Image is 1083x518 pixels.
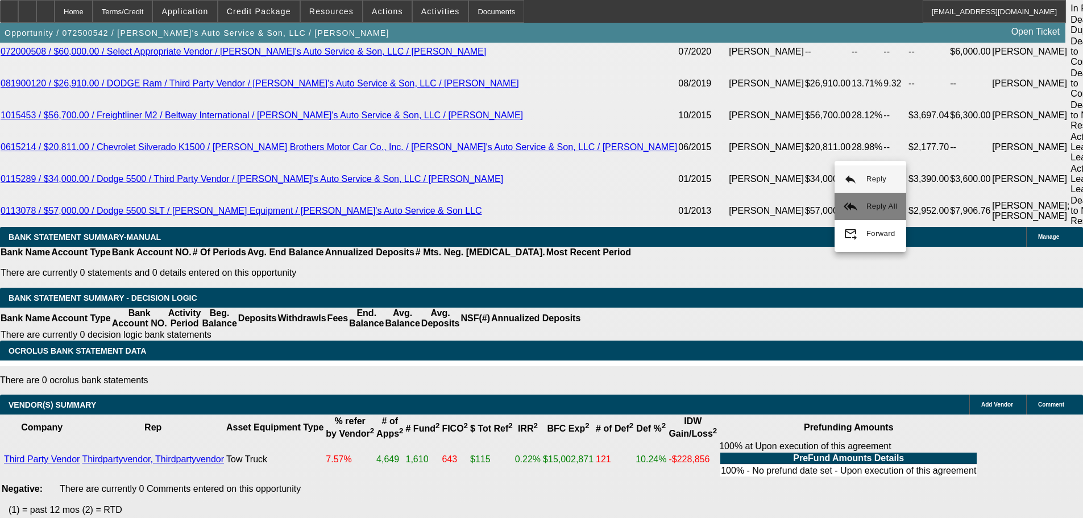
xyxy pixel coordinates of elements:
a: 0113078 / $57,000.00 / Dodge 5500 SLT / [PERSON_NAME] Equipment / [PERSON_NAME]'s Auto Service & ... [1,206,482,216]
td: [PERSON_NAME] [728,68,804,100]
sup: 2 [713,426,717,435]
b: Rep [144,422,161,432]
td: [PERSON_NAME] [991,163,1070,195]
span: Resources [309,7,354,16]
td: 10.24% [635,441,667,478]
td: 07/2020 [678,36,728,68]
td: -- [949,68,991,100]
sup: 2 [508,421,512,430]
td: -- [883,131,908,163]
sup: 2 [435,421,439,430]
td: 01/2013 [678,195,728,227]
a: 1015453 / $56,700.00 / Freightliner M2 / Beltway International / [PERSON_NAME]'s Auto Service & S... [1,110,523,120]
b: Negative: [2,484,43,494]
td: $6,300.00 [949,100,991,131]
td: 10/2015 [678,100,728,131]
sup: 2 [585,421,589,430]
b: # Fund [406,424,440,433]
th: # Mts. Neg. [MEDICAL_DATA]. [415,247,546,258]
b: # of Def [596,424,633,433]
td: 1,610 [405,441,441,478]
th: Avg. End Balance [247,247,325,258]
td: -- [851,36,883,68]
a: Open Ticket [1007,22,1064,42]
span: Actions [372,7,403,16]
td: $7,906.76 [949,195,991,227]
td: [PERSON_NAME] [728,131,804,163]
td: $20,811.00 [804,131,851,163]
td: $3,697.04 [908,100,949,131]
td: $3,600.00 [949,163,991,195]
th: Deposits [238,308,277,329]
mat-icon: reply_all [844,200,857,213]
b: Def % [636,424,666,433]
p: There are currently 0 statements and 0 details entered on this opportunity [1,268,631,278]
span: Manage [1038,234,1059,240]
th: Activity Period [168,308,202,329]
td: $57,000.00 [804,195,851,227]
td: [PERSON_NAME] [728,195,804,227]
td: 01/2015 [678,163,728,195]
span: BANK STATEMENT SUMMARY-MANUAL [9,233,161,242]
sup: 2 [662,421,666,430]
span: Comment [1038,401,1064,408]
b: BFC Exp [547,424,590,433]
b: # of Apps [376,416,403,438]
td: $2,177.70 [908,131,949,163]
td: 0.22% [514,441,541,478]
mat-icon: reply [844,172,857,186]
td: 06/2015 [678,131,728,163]
td: [PERSON_NAME] [991,36,1070,68]
td: 100% - No prefund date set - Upon execution of this agreement [720,465,977,476]
b: Company [21,422,63,432]
td: -- [908,68,949,100]
sup: 2 [399,426,403,435]
td: [PERSON_NAME] [728,163,804,195]
th: Fees [327,308,348,329]
span: Add Vendor [981,401,1013,408]
td: Tow Truck [226,441,324,478]
button: Application [153,1,217,22]
th: # Of Periods [192,247,247,258]
td: [PERSON_NAME] [728,100,804,131]
th: Bank Account NO. [111,247,192,258]
button: Actions [363,1,412,22]
mat-icon: forward_to_inbox [844,227,857,241]
td: [PERSON_NAME] [991,131,1070,163]
button: Activities [413,1,468,22]
span: Reply [866,175,886,183]
td: [PERSON_NAME]; [PERSON_NAME] [991,195,1070,227]
th: NSF(#) [460,308,491,329]
td: [PERSON_NAME] [728,36,804,68]
span: Credit Package [227,7,291,16]
span: Application [161,7,208,16]
a: Thirdpartyvendor, Thirdpartyvendor [82,454,224,464]
td: -- [804,36,851,68]
th: Withdrawls [277,308,326,329]
td: 28.98% [851,131,883,163]
th: Beg. Balance [201,308,237,329]
td: 7.57% [325,441,375,478]
th: End. Balance [348,308,384,329]
span: Bank Statement Summary - Decision Logic [9,293,197,302]
td: -$228,856 [668,441,717,478]
td: 28.12% [851,100,883,131]
b: Asset Equipment Type [226,422,323,432]
button: Credit Package [218,1,300,22]
span: Reply All [866,202,897,210]
td: $56,700.00 [804,100,851,131]
td: -- [949,131,991,163]
th: Annualized Deposits [324,247,414,258]
th: Avg. Balance [384,308,420,329]
b: FICO [442,424,468,433]
a: 081900120 / $26,910.00 / DODGE Ram / Third Party Vendor / [PERSON_NAME]'s Auto Service & Son, LLC... [1,78,519,88]
span: Activities [421,7,460,16]
td: 121 [595,441,634,478]
span: There are currently 0 Comments entered on this opportunity [60,484,301,494]
th: Annualized Deposits [491,308,581,329]
td: 9.32 [883,68,908,100]
a: 0115289 / $34,000.00 / Dodge 5500 / Third Party Vendor / [PERSON_NAME]'s Auto Service & Son, LLC ... [1,174,503,184]
td: $34,000.00 [804,163,851,195]
sup: 2 [533,421,537,430]
td: 13.71% [851,68,883,100]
